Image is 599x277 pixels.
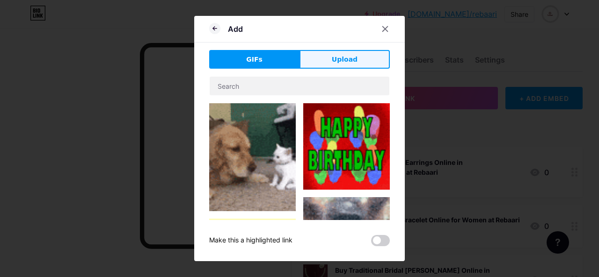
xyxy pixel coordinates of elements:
input: Search [210,77,389,95]
span: GIFs [246,55,263,64]
img: Gihpy [303,103,390,190]
button: Upload [299,50,390,69]
button: GIFs [209,50,299,69]
div: Make this a highlighted link [209,235,292,246]
div: Add [228,23,243,35]
img: Gihpy [209,103,296,211]
span: Upload [332,55,358,64]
